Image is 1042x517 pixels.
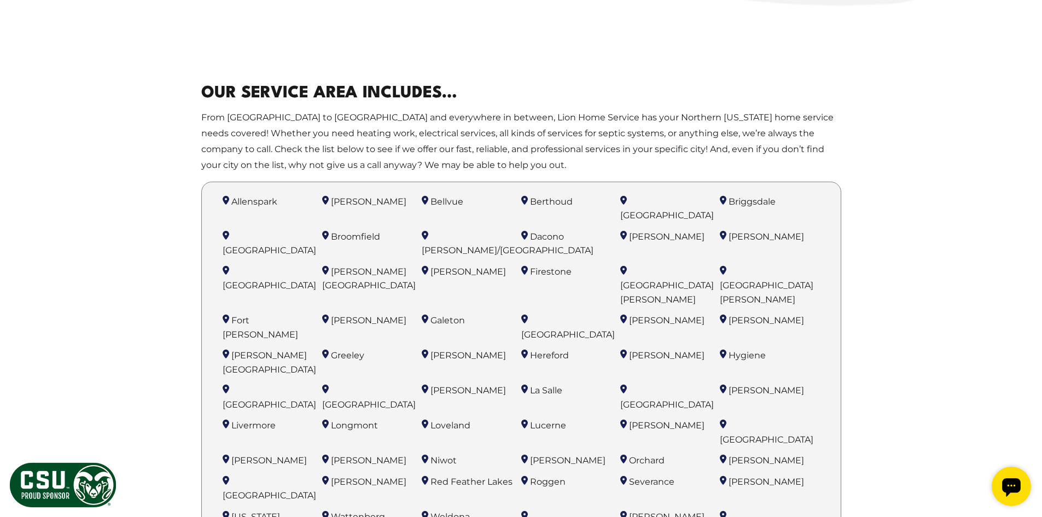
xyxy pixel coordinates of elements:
[430,315,465,326] span: Galeton
[322,399,416,410] span: [GEOGRAPHIC_DATA]
[629,350,705,361] span: [PERSON_NAME]
[430,196,463,207] span: Bellvue
[4,4,44,44] div: Open chat widget
[8,461,118,509] img: CSU Sponsor Badge
[729,477,804,487] span: [PERSON_NAME]
[231,196,277,207] span: Allenspark
[430,477,513,487] span: Red Feather Lakes
[223,280,316,291] span: [GEOGRAPHIC_DATA]
[530,350,569,361] span: Hereford
[430,385,506,396] span: [PERSON_NAME]
[530,266,572,277] span: Firestone
[729,315,804,326] span: [PERSON_NAME]
[620,399,714,410] span: [GEOGRAPHIC_DATA]
[422,245,593,255] span: [PERSON_NAME]/[GEOGRAPHIC_DATA]
[729,455,804,466] span: [PERSON_NAME]
[331,315,406,326] span: [PERSON_NAME]
[201,110,841,173] p: From [GEOGRAPHIC_DATA] to [GEOGRAPHIC_DATA] and everywhere in between, Lion Home Service has your...
[720,434,813,445] span: [GEOGRAPHIC_DATA]
[430,266,506,277] span: [PERSON_NAME]
[620,210,714,220] span: [GEOGRAPHIC_DATA]
[629,315,705,326] span: [PERSON_NAME]
[530,477,566,487] span: Roggen
[530,196,573,207] span: Berthoud
[729,385,804,396] span: [PERSON_NAME]
[530,420,566,431] span: Lucerne
[620,280,714,305] span: [GEOGRAPHIC_DATA][PERSON_NAME]
[629,231,705,242] span: [PERSON_NAME]
[530,231,564,242] span: Dacono
[231,420,276,431] span: Livermore
[331,196,406,207] span: [PERSON_NAME]
[729,231,804,242] span: [PERSON_NAME]
[223,399,316,410] span: [GEOGRAPHIC_DATA]
[521,329,615,340] span: [GEOGRAPHIC_DATA]
[430,420,470,431] span: Loveland
[223,490,316,501] span: [GEOGRAPHIC_DATA]
[729,196,776,207] span: Briggsdale
[530,385,562,396] span: La Salle
[223,245,316,255] span: [GEOGRAPHIC_DATA]
[331,477,406,487] span: [PERSON_NAME]
[729,350,766,361] span: Hygiene
[331,420,378,431] span: Longmont
[629,420,705,431] span: [PERSON_NAME]
[201,82,841,106] h2: Our service area includes…
[720,280,813,305] span: [GEOGRAPHIC_DATA][PERSON_NAME]
[331,231,380,242] span: Broomfield
[629,477,674,487] span: Severance
[430,455,457,466] span: Niwot
[231,455,307,466] span: [PERSON_NAME]
[331,455,406,466] span: [PERSON_NAME]
[430,350,506,361] span: [PERSON_NAME]
[331,350,364,361] span: Greeley
[322,266,416,291] span: [PERSON_NAME][GEOGRAPHIC_DATA]
[629,455,665,466] span: Orchard
[223,350,316,375] span: [PERSON_NAME][GEOGRAPHIC_DATA]
[530,455,606,466] span: [PERSON_NAME]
